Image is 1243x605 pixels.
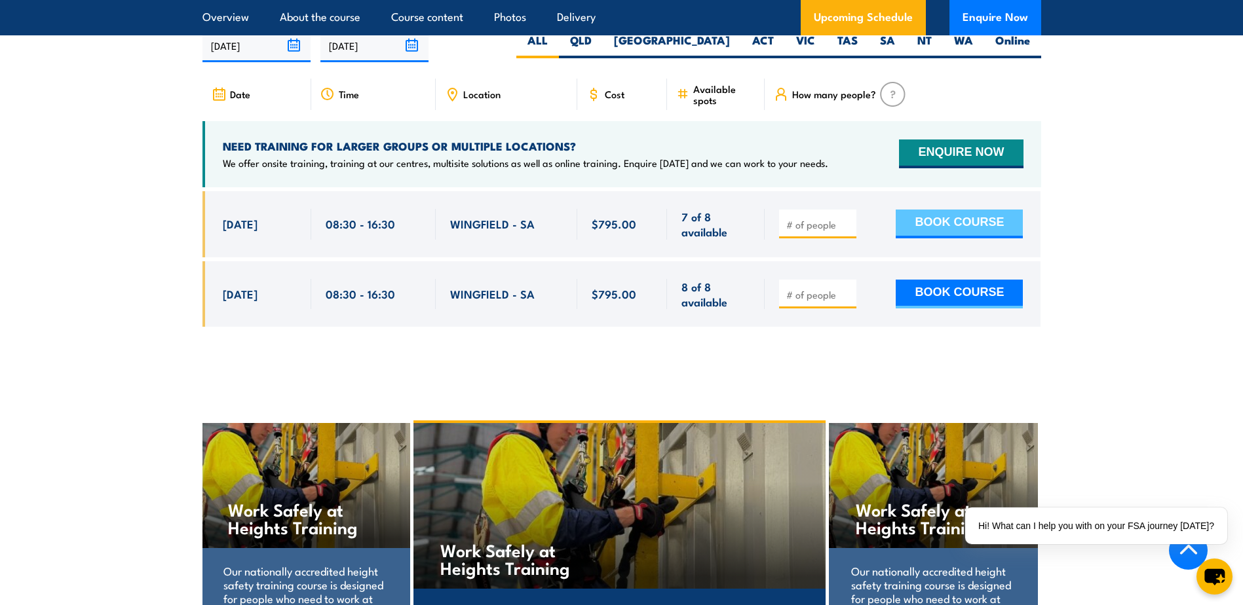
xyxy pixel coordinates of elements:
span: WINGFIELD - SA [450,216,535,231]
label: QLD [559,33,603,58]
span: $795.00 [592,286,636,301]
span: Time [339,88,359,100]
button: BOOK COURSE [896,210,1023,238]
span: How many people? [792,88,876,100]
span: WINGFIELD - SA [450,286,535,301]
span: Available spots [693,83,755,105]
h4: NEED TRAINING FOR LARGER GROUPS OR MULTIPLE LOCATIONS? [223,139,828,153]
span: 8 of 8 available [681,279,750,310]
span: $795.00 [592,216,636,231]
label: VIC [785,33,826,58]
span: 08:30 - 16:30 [326,286,395,301]
button: chat-button [1196,559,1233,595]
input: # of people [786,218,852,231]
label: [GEOGRAPHIC_DATA] [603,33,741,58]
input: From date [202,29,311,62]
span: Location [463,88,501,100]
span: [DATE] [223,286,258,301]
h4: Work Safely at Heights Training [228,500,383,536]
h4: Work Safely at Heights Training [440,541,594,576]
span: Date [230,88,250,100]
span: 08:30 - 16:30 [326,216,395,231]
p: We offer onsite training, training at our centres, multisite solutions as well as online training... [223,156,828,170]
label: ALL [516,33,559,58]
span: [DATE] [223,216,258,231]
span: Cost [605,88,624,100]
input: # of people [786,288,852,301]
button: ENQUIRE NOW [899,139,1023,168]
label: TAS [826,33,869,58]
label: ACT [741,33,785,58]
label: NT [906,33,943,58]
input: To date [320,29,429,62]
button: BOOK COURSE [896,280,1023,308]
label: SA [869,33,906,58]
label: WA [943,33,984,58]
span: 7 of 8 available [681,209,750,240]
label: Online [984,33,1041,58]
h4: Work Safely at Heights Training [856,500,1011,536]
div: Hi! What can I help you with on your FSA journey [DATE]? [965,507,1227,544]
